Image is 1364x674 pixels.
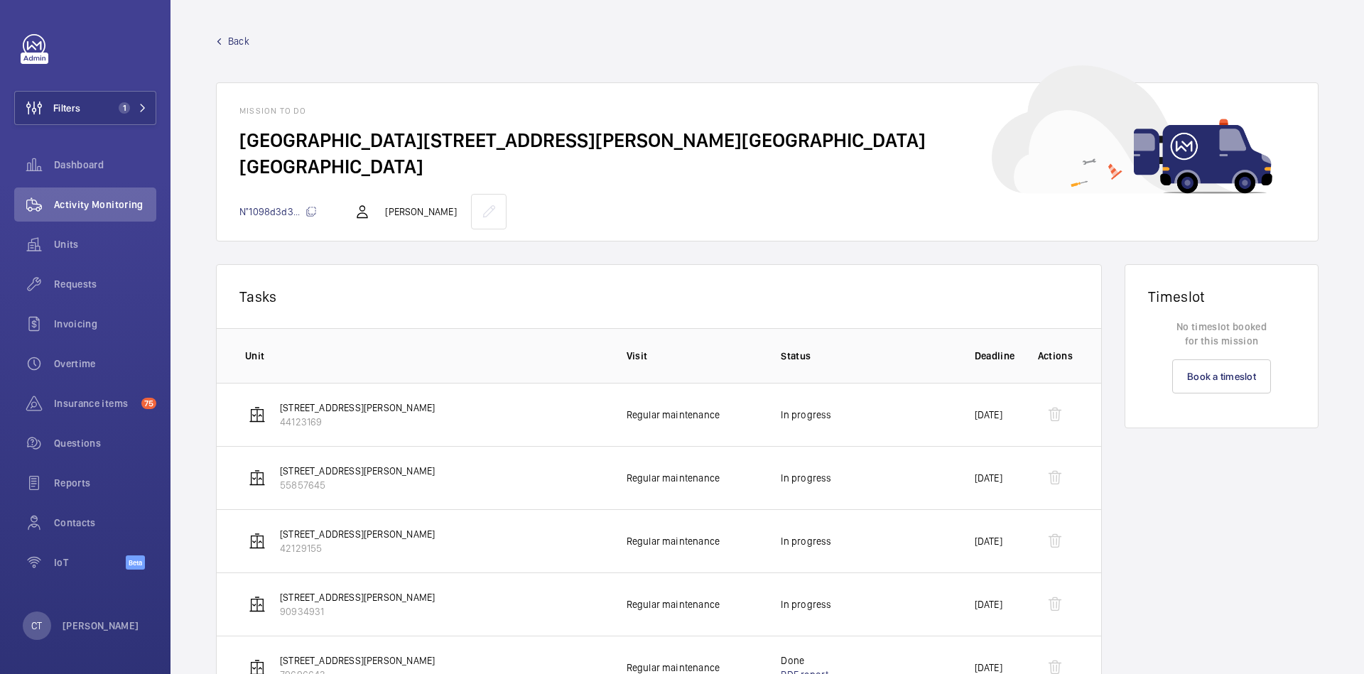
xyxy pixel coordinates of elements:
p: [STREET_ADDRESS][PERSON_NAME] [280,401,435,415]
span: 1 [119,102,130,114]
span: Overtime [54,357,156,371]
button: Filters1 [14,91,156,125]
p: Status [781,349,951,363]
p: [STREET_ADDRESS][PERSON_NAME] [280,590,435,604]
span: Activity Monitoring [54,197,156,212]
img: elevator.svg [249,406,266,423]
h2: [GEOGRAPHIC_DATA][STREET_ADDRESS][PERSON_NAME][GEOGRAPHIC_DATA] [239,127,1295,153]
p: Regular maintenance [627,471,720,485]
span: Questions [54,436,156,450]
span: N°1098d3d3... [239,206,317,217]
span: Reports [54,476,156,490]
p: 42129155 [280,541,435,555]
span: Units [54,237,156,251]
span: Insurance items [54,396,136,411]
p: Unit [245,349,604,363]
h2: [GEOGRAPHIC_DATA] [239,153,1295,180]
p: Done [781,653,828,668]
p: Regular maintenance [627,597,720,612]
p: 44123169 [280,415,435,429]
h1: Mission to do [239,106,1295,116]
p: Regular maintenance [627,534,720,548]
span: Dashboard [54,158,156,172]
a: Book a timeslot [1172,359,1271,393]
p: In progress [781,534,831,548]
p: CT [31,619,42,633]
p: Actions [1038,349,1073,363]
span: Contacts [54,516,156,530]
h1: Timeslot [1148,288,1295,305]
p: In progress [781,408,831,422]
p: Tasks [239,288,1078,305]
p: 90934931 [280,604,435,619]
p: Deadline [975,349,1015,363]
p: [STREET_ADDRESS][PERSON_NAME] [280,527,435,541]
p: [STREET_ADDRESS][PERSON_NAME] [280,464,435,478]
span: Back [228,34,249,48]
span: Requests [54,277,156,291]
span: 75 [141,398,156,409]
img: car delivery [992,65,1272,194]
p: [DATE] [975,534,1002,548]
img: elevator.svg [249,469,266,487]
p: 55857645 [280,478,435,492]
p: In progress [781,471,831,485]
span: IoT [54,555,126,570]
img: elevator.svg [249,596,266,613]
p: Visit [627,349,759,363]
p: No timeslot booked for this mission [1148,320,1295,348]
span: Filters [53,101,80,115]
span: Beta [126,555,145,570]
img: elevator.svg [249,533,266,550]
p: [STREET_ADDRESS][PERSON_NAME] [280,653,435,668]
span: Invoicing [54,317,156,331]
p: Regular maintenance [627,408,720,422]
p: In progress [781,597,831,612]
p: [PERSON_NAME] [385,205,456,219]
p: [DATE] [975,408,1002,422]
p: [DATE] [975,597,1002,612]
p: [DATE] [975,471,1002,485]
p: [PERSON_NAME] [63,619,139,633]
